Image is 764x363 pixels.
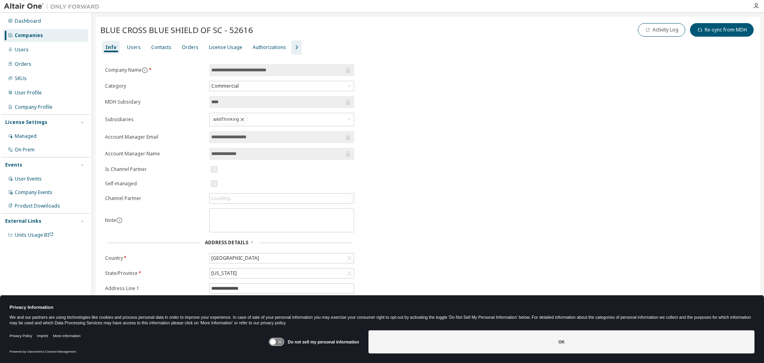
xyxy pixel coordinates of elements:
[15,176,42,182] div: User Events
[210,113,354,126] div: solidThinking
[15,232,54,238] span: Units Usage BI
[105,44,117,51] div: Info
[15,203,60,209] div: Product Downloads
[210,269,238,278] div: [US_STATE]
[210,253,354,263] div: [GEOGRAPHIC_DATA]
[5,119,47,126] div: License Settings
[209,44,242,51] div: License Usage
[105,151,205,157] label: Account Manager Name
[151,44,172,51] div: Contacts
[5,162,22,168] div: Events
[15,61,31,67] div: Orders
[142,67,148,73] button: information
[210,194,354,203] div: Loading...
[211,195,234,202] div: Loading...
[210,269,354,278] div: [US_STATE]
[15,32,43,39] div: Companies
[105,166,205,173] label: Is Channel Partner
[15,18,41,24] div: Dashboard
[105,217,116,224] label: Note
[15,147,35,153] div: On Prem
[105,270,205,277] label: State/Province
[15,47,29,53] div: Users
[15,90,42,96] div: User Profile
[182,44,199,51] div: Orders
[116,217,123,224] button: information
[105,99,205,105] label: MDH Subsidary
[105,134,205,140] label: Account Manager Email
[210,81,354,91] div: Commercial
[638,23,685,37] button: Activity Log
[210,82,240,90] div: Commercial
[105,285,205,292] label: Address Line 1
[127,44,141,51] div: Users
[15,133,37,139] div: Managed
[690,23,754,37] button: Re-sync from MDH
[211,115,248,124] div: solidThinking
[205,239,248,246] span: Address Details
[105,83,205,89] label: Category
[100,24,253,35] span: BLUE CROSS BLUE SHIELD OF SC - 52616
[4,2,103,10] img: Altair One
[210,254,260,263] div: [GEOGRAPHIC_DATA]
[105,116,205,123] label: Subsidiaries
[105,181,205,187] label: Self-managed
[253,44,286,51] div: Authorizations
[5,218,41,224] div: External Links
[105,67,205,73] label: Company Name
[15,104,53,110] div: Company Profile
[105,195,205,202] label: Channel Partner
[15,189,53,196] div: Company Events
[105,255,205,261] label: Country
[15,75,27,82] div: SKUs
